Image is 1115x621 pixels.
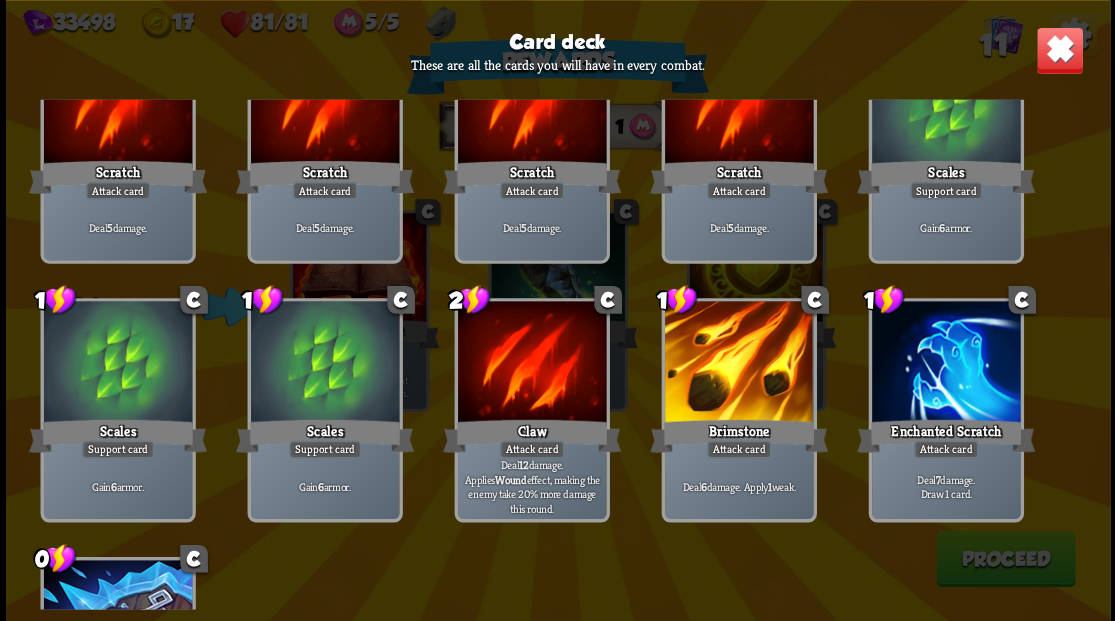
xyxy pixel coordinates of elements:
p: Gain armor. [254,479,395,494]
b: 1 [768,479,772,494]
p: Deal damage. [47,220,188,235]
div: 2 [449,284,490,315]
b: Wound [495,472,526,487]
div: 1 [242,284,283,315]
div: Scales [236,416,414,456]
div: 1 [863,284,904,315]
div: C [1008,286,1036,314]
div: Attack card [499,440,564,458]
div: C [594,286,622,314]
b: 7 [935,472,940,487]
b: 5 [106,220,112,235]
p: Deal damage. [461,220,602,235]
p: Gain armor. [875,220,1016,235]
p: Deal damage. [254,220,395,235]
div: Scratch [236,157,414,197]
div: Enchanted Scratch [857,416,1035,456]
p: Deal damage. [668,220,809,235]
p: Deal damage. Apply weak. [668,479,809,494]
p: Deal damage. Applies effect, making the enemy take 20% more damage this round. [461,457,602,516]
h3: Card deck [509,30,605,52]
b: 6 [939,220,945,235]
div: Scratch [443,157,621,197]
div: Scales [29,416,207,456]
b: 12 [518,457,527,472]
div: C [387,286,415,314]
div: Scratch [650,157,828,197]
b: 6 [318,479,324,494]
div: Attack card [706,440,771,458]
b: 6 [700,479,706,494]
p: These are all the cards you will have in every combat. [411,56,704,74]
div: C [180,286,208,314]
b: 5 [727,220,733,235]
div: Attack card [292,181,357,199]
div: Scales [857,157,1035,197]
img: close-button.png [1035,26,1083,74]
div: Brimstone [650,416,828,456]
div: Scratch [29,157,207,197]
div: Support card [81,440,153,458]
p: Deal damage. Draw 1 card. [875,472,1016,501]
div: C [801,286,829,314]
div: Support card [288,440,360,458]
div: Attack card [913,440,978,458]
div: Claw [443,416,621,456]
b: 5 [313,220,319,235]
div: 1 [35,284,76,315]
div: Attack card [499,181,564,199]
b: 5 [520,220,526,235]
p: Gain armor. [47,479,188,494]
div: Attack card [706,181,771,199]
b: 6 [111,479,117,494]
div: C [180,544,208,572]
div: 0 [35,543,76,574]
div: Attack card [85,181,150,199]
div: Support card [909,181,981,199]
div: 1 [656,284,697,315]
